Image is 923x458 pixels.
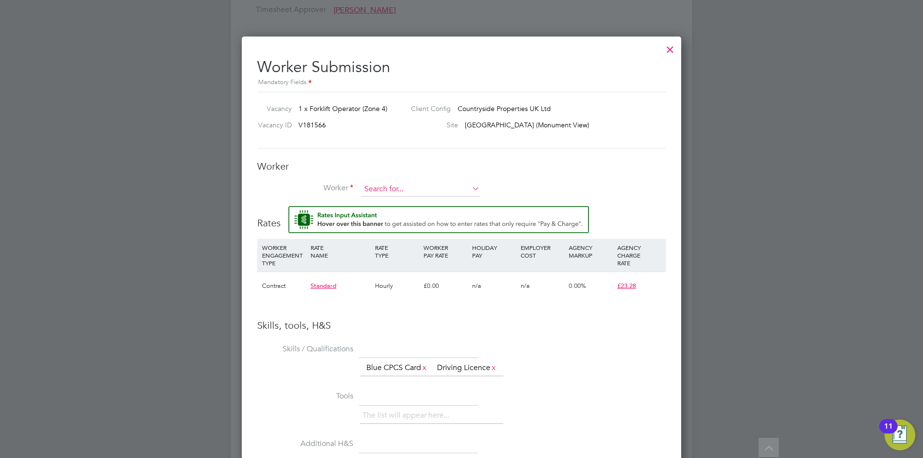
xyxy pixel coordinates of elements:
label: Tools [257,391,353,401]
label: Site [403,121,458,129]
div: AGENCY CHARGE RATE [615,239,663,272]
div: WORKER PAY RATE [421,239,470,264]
h3: Rates [257,206,666,229]
label: Worker [257,183,353,193]
li: The list will appear here... [362,409,453,422]
div: EMPLOYER COST [518,239,567,264]
div: Hourly [373,272,421,300]
div: AGENCY MARKUP [566,239,615,264]
button: Open Resource Center, 11 new notifications [885,420,915,450]
label: Vacancy ID [253,121,292,129]
label: Additional H&S [257,439,353,449]
label: Vacancy [253,104,292,113]
span: 1 x Forklift Operator (Zone 4) [299,104,387,113]
span: V181566 [299,121,326,129]
h3: Worker [257,160,666,173]
button: Rate Assistant [288,206,589,233]
input: Search for... [361,182,480,197]
div: RATE TYPE [373,239,421,264]
a: x [421,361,428,374]
span: Standard [311,282,337,290]
span: n/a [521,282,530,290]
div: Mandatory Fields [257,77,666,88]
span: 0.00% [569,282,586,290]
div: RATE NAME [308,239,373,264]
h3: Skills, tools, H&S [257,319,666,332]
label: Skills / Qualifications [257,344,353,354]
div: HOLIDAY PAY [470,239,518,264]
div: Contract [260,272,308,300]
li: Blue CPCS Card [362,361,432,374]
label: Client Config [403,104,451,113]
span: [GEOGRAPHIC_DATA] (Monument View) [465,121,589,129]
li: Driving Licence [433,361,501,374]
a: x [490,361,497,374]
div: 11 [884,426,893,439]
span: Countryside Properties UK Ltd [458,104,551,113]
h2: Worker Submission [257,50,666,88]
div: £0.00 [421,272,470,300]
div: WORKER ENGAGEMENT TYPE [260,239,308,272]
span: n/a [472,282,481,290]
span: £23.28 [617,282,636,290]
